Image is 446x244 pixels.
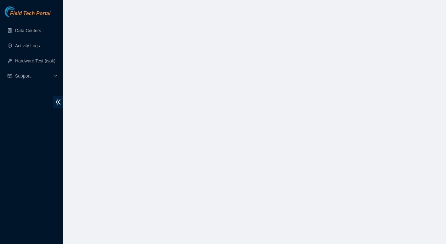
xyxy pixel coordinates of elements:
a: Data Centers [15,28,41,33]
span: Support [15,70,52,82]
span: Field Tech Portal [10,11,50,17]
a: Hardware Test (isok) [15,58,55,63]
img: Akamai Technologies [5,6,32,17]
span: double-left [53,96,63,108]
a: Akamai TechnologiesField Tech Portal [5,11,50,20]
span: read [8,74,12,78]
a: Activity Logs [15,43,40,48]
